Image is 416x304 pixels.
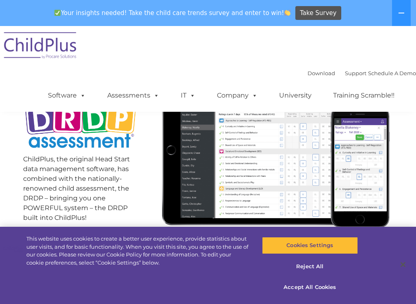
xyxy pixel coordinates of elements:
a: Software [40,87,94,104]
img: Copyright - DRDP Logo [23,87,138,156]
a: Download [308,70,335,76]
a: Company [209,87,266,104]
span: Take Survey [300,6,336,20]
div: This website uses cookies to create a better user experience, provide statistics about user visit... [26,235,249,267]
button: Cookies Settings [262,237,358,254]
span: Your insights needed! Take the child care trends survey and enter to win! [51,5,294,21]
button: Close [394,256,412,274]
span: ChildPlus, the original Head Start data management software, has combined with the nationally-ren... [23,155,130,221]
font: | [308,70,416,76]
a: Take Survey [295,6,341,20]
a: Schedule A Demo [368,70,416,76]
a: Assessments [99,87,167,104]
a: Training Scramble!! [325,87,403,104]
img: All-devices [150,46,393,232]
a: University [271,87,320,104]
a: IT [173,87,204,104]
a: Support [345,70,366,76]
button: Reject All [262,258,358,275]
img: 👏 [284,10,290,16]
img: ✅ [54,10,61,16]
button: Accept All Cookies [262,279,358,296]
